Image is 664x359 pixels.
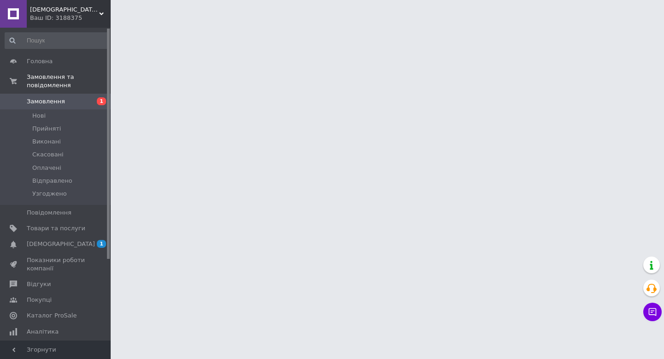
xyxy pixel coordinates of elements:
div: Ваш ID: 3188375 [30,14,111,22]
span: Повідомлення [27,209,71,217]
span: Узгоджено [32,190,67,198]
span: Каталог ProSale [27,311,77,320]
span: Виконані [32,138,61,146]
span: Відгуки [27,280,51,288]
span: Оплачені [32,164,61,172]
span: [DEMOGRAPHIC_DATA] [27,240,95,248]
span: Замовлення та повідомлення [27,73,111,90]
span: Нові [32,112,46,120]
span: 1 [97,97,106,105]
span: Товари та послуги [27,224,85,233]
span: Аналітика [27,328,59,336]
span: Відправлено [32,177,72,185]
span: Головна [27,57,53,66]
button: Чат з покупцем [643,303,662,321]
span: Замовлення [27,97,65,106]
span: Прийняті [32,125,61,133]
span: 1 [97,240,106,248]
span: Покупці [27,296,52,304]
input: Пошук [5,32,109,49]
span: Біблія для тебе [30,6,99,14]
span: Показники роботи компанії [27,256,85,273]
span: Скасовані [32,150,64,159]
